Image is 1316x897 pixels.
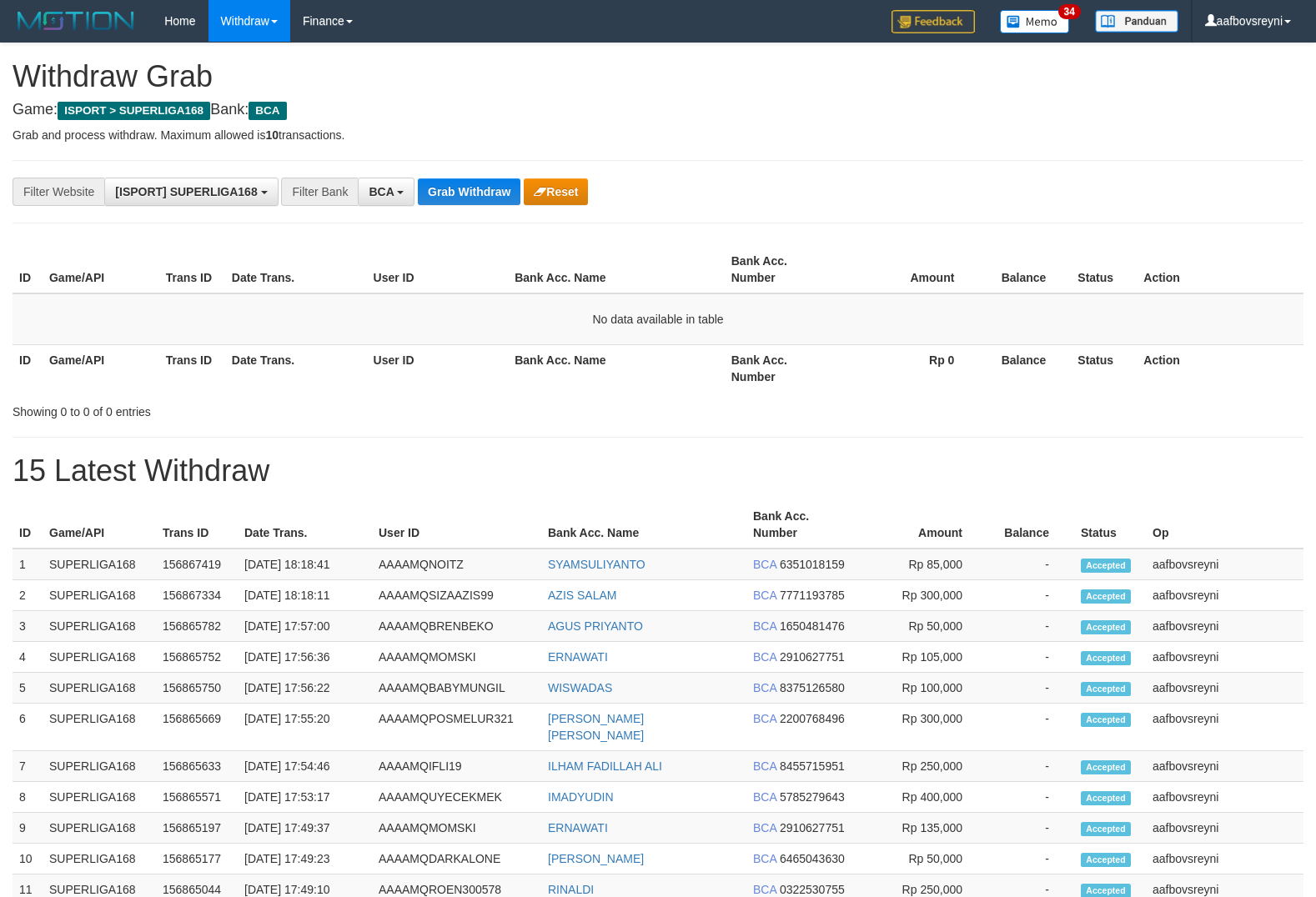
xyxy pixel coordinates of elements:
[238,782,372,813] td: [DATE] 17:53:17
[856,580,987,611] td: Rp 300,000
[156,844,238,874] td: 156865177
[979,344,1071,392] th: Balance
[13,127,1303,143] p: Grab and process withdraw. Maximum allowed is transactions.
[372,844,541,874] td: AAAAMQDARKALONE
[238,611,372,642] td: [DATE] 17:57:00
[780,681,845,694] span: Copy 8375126580 to clipboard
[372,611,541,642] td: AAAAMQBRENBEKO
[753,883,776,896] span: BCA
[780,790,845,804] span: Copy 5785279643 to clipboard
[780,650,845,664] span: Copy 2910627751 to clipboard
[1081,589,1131,604] span: Accepted
[856,642,987,673] td: Rp 105,000
[1081,853,1131,867] span: Accepted
[43,642,156,673] td: SUPERLIGA168
[548,852,644,865] a: [PERSON_NAME]
[1146,580,1303,611] td: aafbovsreyni
[238,501,372,549] th: Date Trans.
[856,751,987,782] td: Rp 250,000
[159,246,225,293] th: Trans ID
[1081,791,1131,805] span: Accepted
[1081,822,1131,836] span: Accepted
[156,782,238,813] td: 156865571
[156,813,238,844] td: 156865197
[753,558,776,571] span: BCA
[987,501,1074,549] th: Balance
[780,589,845,602] span: Copy 7771193785 to clipboard
[43,813,156,844] td: SUPERLIGA168
[13,293,1303,345] td: No data available in table
[541,501,746,549] th: Bank Acc. Name
[372,782,541,813] td: AAAAMQUYECEKMEK
[13,454,1303,488] h1: 15 Latest Withdraw
[238,704,372,751] td: [DATE] 17:55:20
[372,813,541,844] td: AAAAMQMOMSKI
[548,619,643,633] a: AGUS PRIYANTO
[987,751,1074,782] td: -
[753,821,776,834] span: BCA
[13,344,43,392] th: ID
[987,642,1074,673] td: -
[508,344,725,392] th: Bank Acc. Name
[13,60,1303,93] h1: Withdraw Grab
[13,8,139,33] img: MOTION_logo.png
[548,821,608,834] a: ERNAWATI
[856,611,987,642] td: Rp 50,000
[753,759,776,773] span: BCA
[13,704,43,751] td: 6
[548,883,594,896] a: RINALDI
[372,580,541,611] td: AAAAMQSIZAAZIS99
[548,650,608,664] a: ERNAWATI
[979,246,1071,293] th: Balance
[753,712,776,725] span: BCA
[265,128,279,142] strong: 10
[1081,760,1131,774] span: Accepted
[156,642,238,673] td: 156865752
[13,501,43,549] th: ID
[156,611,238,642] td: 156865782
[725,344,841,392] th: Bank Acc. Number
[1146,611,1303,642] td: aafbovsreyni
[115,185,257,198] span: [ISPORT] SUPERLIGA168
[987,704,1074,751] td: -
[1081,682,1131,696] span: Accepted
[13,397,536,420] div: Showing 0 to 0 of 0 entries
[238,642,372,673] td: [DATE] 17:56:36
[43,549,156,580] td: SUPERLIGA168
[43,751,156,782] td: SUPERLIGA168
[372,751,541,782] td: AAAAMQIFLI19
[156,673,238,704] td: 156865750
[367,344,509,392] th: User ID
[753,589,776,602] span: BCA
[238,580,372,611] td: [DATE] 18:18:11
[1081,620,1131,634] span: Accepted
[372,642,541,673] td: AAAAMQMOMSKI
[780,883,845,896] span: Copy 0322530755 to clipboard
[43,673,156,704] td: SUPERLIGA168
[238,844,372,874] td: [DATE] 17:49:23
[13,246,43,293] th: ID
[13,642,43,673] td: 4
[13,751,43,782] td: 7
[1081,713,1131,727] span: Accepted
[987,673,1074,704] td: -
[753,650,776,664] span: BCA
[1074,501,1146,549] th: Status
[987,580,1074,611] td: -
[892,10,975,33] img: Feedback.jpg
[13,813,43,844] td: 9
[548,589,616,602] a: AZIS SALAM
[1146,782,1303,813] td: aafbovsreyni
[238,673,372,704] td: [DATE] 17:56:22
[548,759,662,773] a: ILHAM FADILLAH ALI
[856,704,987,751] td: Rp 300,000
[156,549,238,580] td: 156867419
[780,712,845,725] span: Copy 2200768496 to clipboard
[780,619,845,633] span: Copy 1650481476 to clipboard
[841,246,980,293] th: Amount
[1146,813,1303,844] td: aafbovsreyni
[58,102,210,120] span: ISPORT > SUPERLIGA168
[1058,4,1081,19] span: 34
[746,501,856,549] th: Bank Acc. Number
[1000,10,1070,33] img: Button%20Memo.svg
